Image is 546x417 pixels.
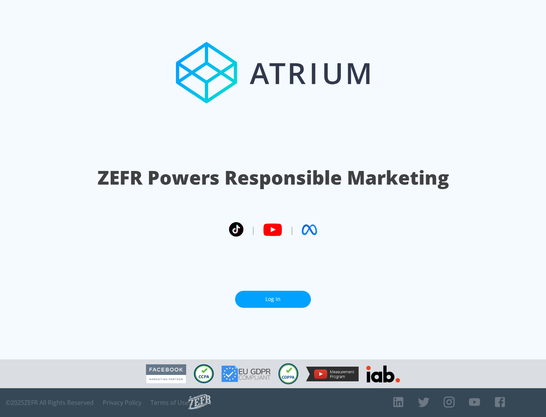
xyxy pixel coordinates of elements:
span: | [251,224,256,235]
img: GDPR Compliant [221,365,271,382]
img: COPPA Compliant [278,363,298,384]
a: Log In [235,291,311,308]
span: © 2025 ZEFR All Rights Reserved [6,399,94,406]
img: YouTube Measurement Program [306,367,359,381]
h1: ZEFR Powers Responsible Marketing [97,165,449,191]
img: Facebook Marketing Partner [146,364,186,384]
img: IAB [366,365,400,383]
a: Privacy Policy [103,399,141,406]
span: | [290,224,294,235]
img: CCPA Compliant [194,364,214,383]
a: Terms of Use [151,399,188,406]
